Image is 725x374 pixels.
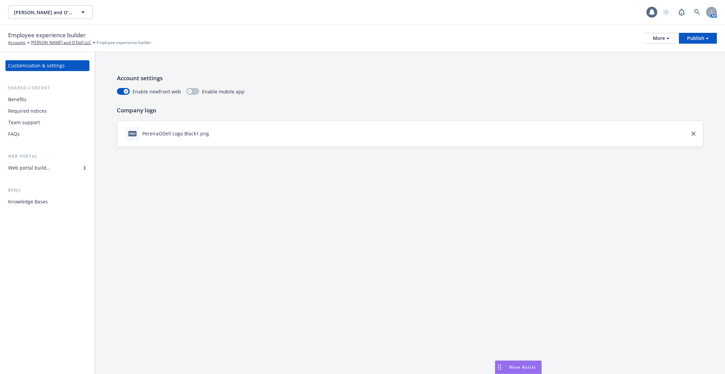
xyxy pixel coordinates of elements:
[5,162,89,173] a: Web portal builder
[5,196,89,207] a: Knowledge Bases
[132,88,181,95] span: Enable newfront web
[5,117,89,128] a: Team support
[31,40,91,46] a: [PERSON_NAME] and O'Dell LLC
[653,33,669,43] div: More
[8,117,40,128] div: Team support
[495,360,542,374] button: Nova Assist
[690,5,704,19] a: Search
[645,33,678,44] button: More
[5,85,89,91] div: Shared content
[8,196,48,207] div: Knowledge Bases
[8,31,86,40] span: Employee experience builder
[5,187,89,194] div: Benji
[689,130,698,138] a: close
[142,130,209,137] div: PereiraODell Logo Black1.png
[117,74,703,83] p: Account settings
[5,153,89,160] div: Web portal
[5,94,89,105] a: Benefits
[495,361,504,374] div: Drag to move
[679,33,717,44] button: Publish
[509,364,536,370] span: Nova Assist
[97,40,151,46] span: Employee experience builder
[8,40,25,46] a: Accounts
[8,106,47,116] div: Required notices
[8,60,65,71] div: Customization & settings
[128,131,137,136] span: png
[5,129,89,139] a: FAQs
[5,60,89,71] a: Customization & settings
[8,5,93,19] button: [PERSON_NAME] and O'Dell LLC
[687,33,709,43] div: Publish
[117,106,703,115] p: Company logo
[202,88,245,95] span: Enable mobile app
[8,94,26,105] div: Benefits
[8,129,20,139] div: FAQs
[659,5,673,19] a: Start snowing
[5,106,89,116] a: Required notices
[212,130,217,137] button: download file
[8,162,50,173] div: Web portal builder
[14,9,72,16] span: [PERSON_NAME] and O'Dell LLC
[675,5,688,19] a: Report a Bug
